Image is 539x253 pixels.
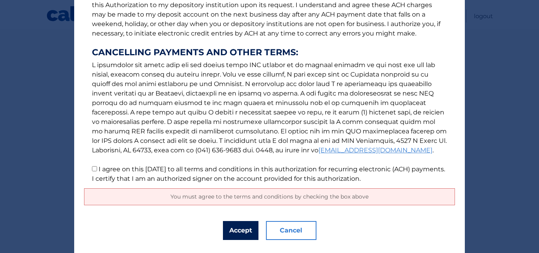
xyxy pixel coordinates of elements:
[266,221,316,240] button: Cancel
[92,48,447,57] strong: CANCELLING PAYMENTS AND OTHER TERMS:
[318,146,432,154] a: [EMAIL_ADDRESS][DOMAIN_NAME]
[92,165,445,182] label: I agree on this [DATE] to all terms and conditions in this authorization for recurring electronic...
[170,193,369,200] span: You must agree to the terms and conditions by checking the box above
[223,221,258,240] button: Accept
